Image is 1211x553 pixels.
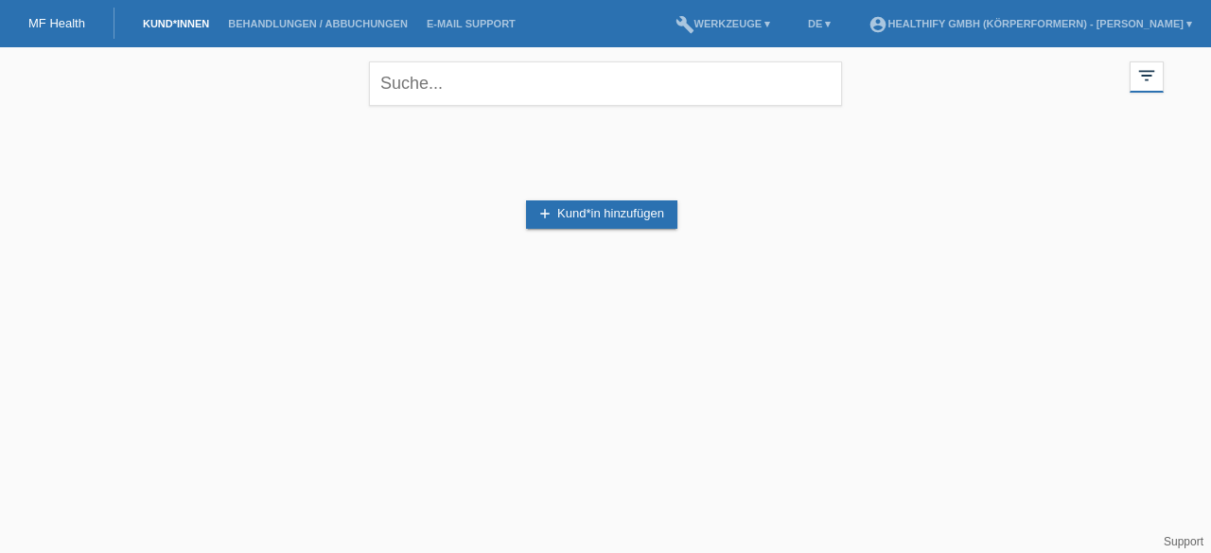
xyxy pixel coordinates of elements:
[859,18,1202,29] a: account_circleHealthify GmbH (Körperformern) - [PERSON_NAME] ▾
[676,15,694,34] i: build
[417,18,525,29] a: E-Mail Support
[526,200,677,229] a: addKund*in hinzufügen
[666,18,781,29] a: buildWerkzeuge ▾
[799,18,840,29] a: DE ▾
[133,18,219,29] a: Kund*innen
[1164,535,1203,548] a: Support
[219,18,417,29] a: Behandlungen / Abbuchungen
[369,61,842,106] input: Suche...
[537,206,553,221] i: add
[28,16,85,30] a: MF Health
[869,15,887,34] i: account_circle
[1136,65,1157,86] i: filter_list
